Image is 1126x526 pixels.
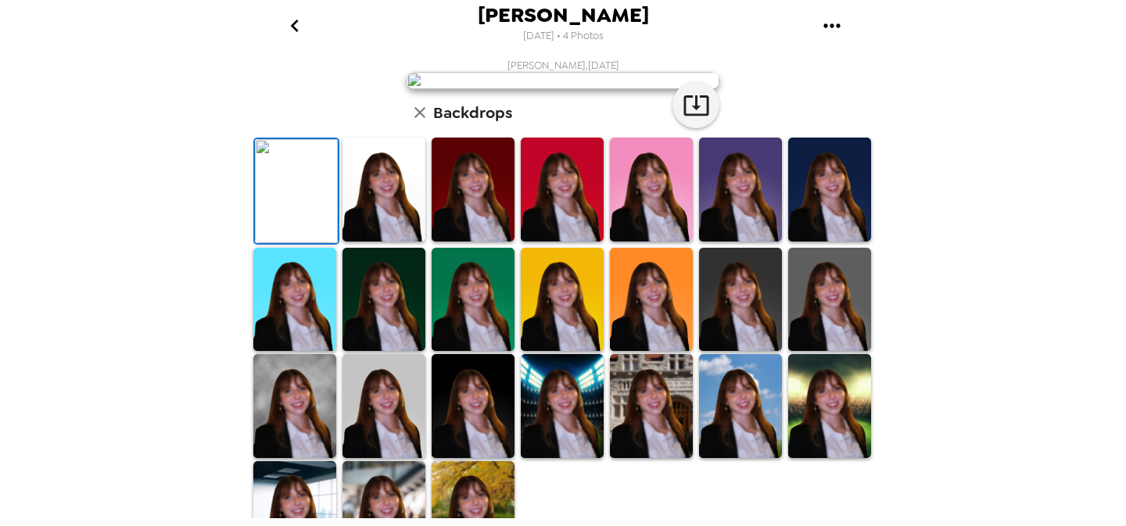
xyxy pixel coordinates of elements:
[433,100,512,125] h6: Backdrops
[507,59,619,72] span: [PERSON_NAME] , [DATE]
[478,5,649,26] span: [PERSON_NAME]
[407,72,719,89] img: user
[255,139,338,243] img: Original
[523,26,604,47] span: [DATE] • 4 Photos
